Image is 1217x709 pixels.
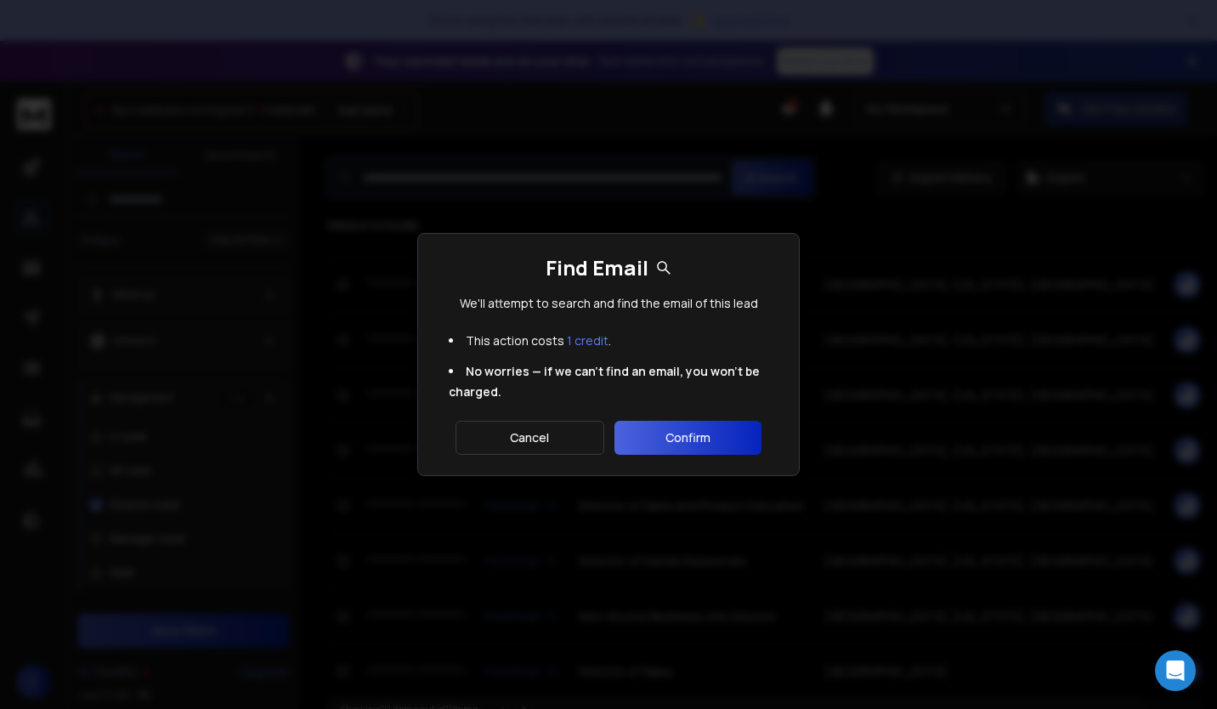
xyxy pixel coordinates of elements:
div: Open Intercom Messenger [1155,650,1196,691]
span: 1 credit [567,332,608,349]
li: This action costs . [439,326,778,356]
h1: Find Email [546,254,672,281]
p: We'll attempt to search and find the email of this lead [460,295,758,312]
button: Cancel [456,421,604,455]
button: Confirm [614,421,761,455]
li: No worries — if we can't find an email, you won't be charged. [439,356,778,407]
